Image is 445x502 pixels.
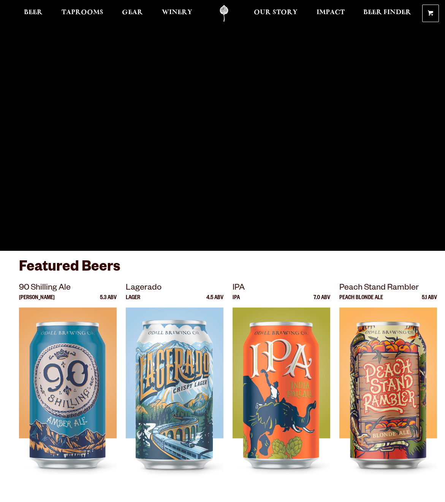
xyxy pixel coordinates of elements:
[19,295,55,308] p: [PERSON_NAME]
[162,10,192,16] span: Winery
[126,282,223,295] p: Lagerado
[117,5,148,22] a: Gear
[24,10,43,16] span: Beer
[249,5,302,22] a: Our Story
[339,282,437,295] p: Peach Stand Rambler
[19,308,117,498] img: 90 Shilling Ale
[358,5,416,22] a: Beer Finder
[57,5,108,22] a: Taprooms
[206,295,223,308] p: 4.5 ABV
[19,282,117,295] p: 90 Shilling Ale
[19,5,48,22] a: Beer
[339,308,437,498] img: Peach Stand Rambler
[233,282,330,498] a: IPA IPA 7.0 ABV IPA IPA
[363,10,411,16] span: Beer Finder
[422,295,437,308] p: 5.1 ABV
[339,295,383,308] p: Peach Blonde Ale
[339,282,437,498] a: Peach Stand Rambler Peach Blonde Ale 5.1 ABV Peach Stand Rambler Peach Stand Rambler
[100,295,117,308] p: 5.3 ABV
[210,5,238,22] a: Odell Home
[122,10,143,16] span: Gear
[126,282,223,498] a: Lagerado Lager 4.5 ABV Lagerado Lagerado
[126,295,140,308] p: Lager
[233,295,240,308] p: IPA
[233,308,330,498] img: IPA
[126,308,223,498] img: Lagerado
[254,10,298,16] span: Our Story
[157,5,197,22] a: Winery
[317,10,345,16] span: Impact
[312,5,350,22] a: Impact
[19,258,426,282] h3: Featured Beers
[314,295,330,308] p: 7.0 ABV
[62,10,103,16] span: Taprooms
[19,282,117,498] a: 90 Shilling Ale [PERSON_NAME] 5.3 ABV 90 Shilling Ale 90 Shilling Ale
[233,282,330,295] p: IPA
